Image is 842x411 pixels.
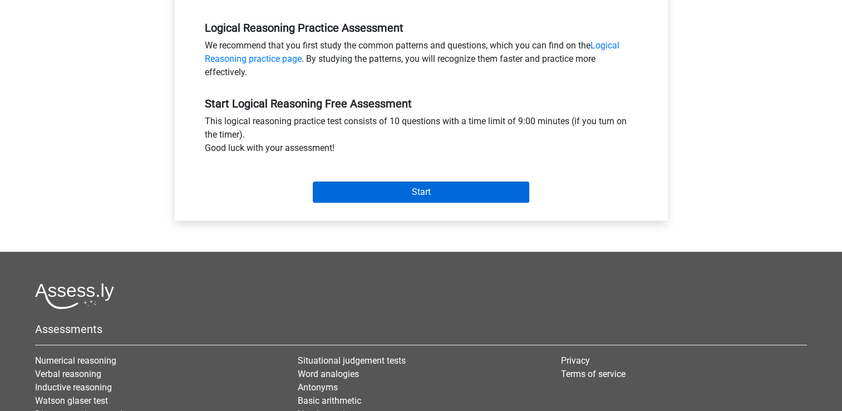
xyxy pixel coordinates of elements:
a: Privacy [561,355,590,366]
div: We recommend that you first study the common patterns and questions, which you can find on the . ... [196,39,646,84]
a: Inductive reasoning [35,382,112,393]
a: Terms of service [561,369,626,379]
a: Antonyms [298,382,338,393]
a: Watson glaser test [35,395,108,406]
a: Situational judgement tests [298,355,406,366]
input: Start [313,182,529,203]
img: Assessly logo [35,283,114,309]
a: Numerical reasoning [35,355,116,366]
a: Basic arithmetic [298,395,361,406]
h5: Assessments [35,322,807,336]
div: This logical reasoning practice test consists of 10 questions with a time limit of 9:00 minutes (... [196,115,646,159]
a: Verbal reasoning [35,369,101,379]
h5: Logical Reasoning Practice Assessment [205,21,638,35]
h5: Start Logical Reasoning Free Assessment [205,97,638,110]
a: Word analogies [298,369,359,379]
